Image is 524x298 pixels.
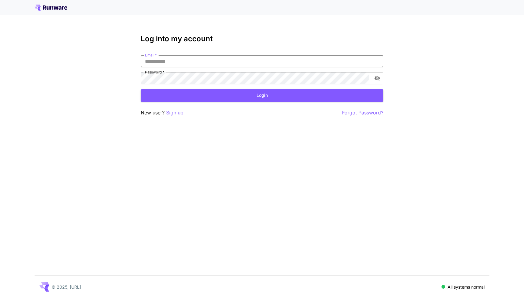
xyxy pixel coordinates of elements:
[372,73,383,84] button: toggle password visibility
[141,35,383,43] h3: Log into my account
[52,284,81,290] p: © 2025, [URL]
[141,89,383,102] button: Login
[145,52,157,58] label: Email
[448,284,485,290] p: All systems normal
[342,109,383,117] button: Forgot Password?
[141,109,183,117] p: New user?
[166,109,183,117] button: Sign up
[145,69,164,75] label: Password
